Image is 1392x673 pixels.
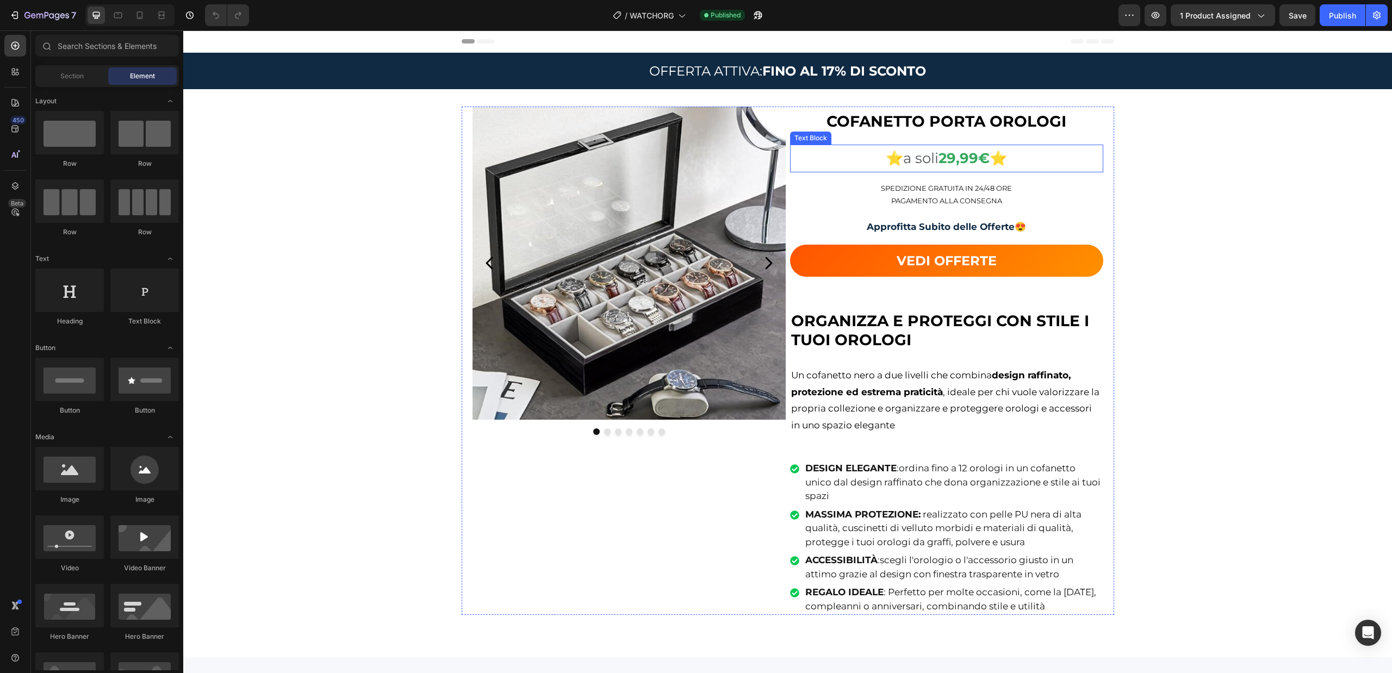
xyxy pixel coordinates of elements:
[35,96,57,106] span: Layout
[35,563,104,573] div: Video
[60,71,84,81] span: Section
[205,4,249,26] div: Undo/Redo
[110,227,179,237] div: Row
[35,406,104,415] div: Button
[609,103,646,113] div: Text Block
[432,398,438,404] button: Dot
[161,428,179,446] span: Toggle open
[630,10,674,21] span: WATCHORG
[607,214,920,246] a: VEDI OFFERTE
[130,71,155,81] span: Element
[1329,10,1356,21] div: Publish
[110,563,179,573] div: Video Banner
[110,406,179,415] div: Button
[35,316,104,326] div: Heading
[110,495,179,504] div: Image
[622,523,918,551] p: scegli l'orologio o l'accessorio giusto in un attimo grazie al design con finestra trasparente in...
[1320,4,1365,26] button: Publish
[421,398,427,404] button: Dot
[161,339,179,357] span: Toggle open
[643,82,883,100] strong: COFANETTO PORTA OROLOGI
[35,254,49,264] span: Text
[183,30,1392,673] iframe: Design area
[608,336,919,403] p: Un cofanetto nero a due livelli che combina , ideale per chi vuole valorizzare la propria collezi...
[453,398,460,404] button: Dot
[622,556,700,567] strong: REGALO IDEALE
[622,524,694,535] strong: ACCESSIBILITÀ
[410,398,417,404] button: Dot
[35,495,104,504] div: Image
[622,431,918,473] p: ordina fino a 12 orologi in un cofanetto unico dal design raffinato che dona organizzazione e sti...
[1355,620,1381,646] div: Open Intercom Messenger
[1279,4,1315,26] button: Save
[161,92,179,110] span: Toggle open
[475,398,482,404] button: Dot
[806,119,824,136] strong: ⭐
[4,4,81,26] button: 7
[579,33,743,48] strong: FINO AL 17% DI SCONTO
[625,10,627,21] span: /
[622,555,918,583] p: : Perfetto per molte occasioni, come la [DATE], compleanni o anniversari, combinando stile e utilità
[466,33,743,48] span: OFFERTA ATTIVA:
[35,632,104,641] div: Hero Banner
[683,191,831,202] strong: Approfitta Subito delle Offerte
[8,199,26,208] div: Beta
[608,152,919,177] p: SPEDIZIONE GRATUITA IN 24/48 ORE PAGAMENTO ALLA CONSEGNA
[35,159,104,169] div: Row
[703,119,720,136] strong: ⭐
[35,432,54,442] span: Media
[1180,10,1251,21] span: 1 product assigned
[35,343,55,353] span: Button
[443,398,449,404] button: Dot
[298,224,315,241] button: Carousel Back Arrow
[161,250,179,267] span: Toggle open
[576,224,594,241] button: Carousel Next Arrow
[1171,4,1275,26] button: 1 product assigned
[622,478,737,489] strong: MASSIMA PROTEZIONE:
[71,9,76,22] p: 7
[694,524,697,535] span: :
[464,398,471,404] button: Dot
[608,281,906,319] strong: ORGANIZZA E PROTEGGI CON STILE I TUOI OROLOGI
[755,119,806,136] strong: 29,99€
[1289,11,1307,20] span: Save
[622,432,713,443] strong: DESIGN ELEGANTE
[289,76,602,389] img: gempages_510331514525844653-804b34d0-3d83-4ca8-8860-f82bd37fb6e4.png
[110,159,179,169] div: Row
[35,227,104,237] div: Row
[35,35,179,57] input: Search Sections & Elements
[110,316,179,326] div: Text Block
[711,10,741,20] span: Published
[608,339,887,367] strong: design raffinato, protezione ed estrema praticità
[110,632,179,641] div: Hero Banner
[10,116,26,124] div: 450
[622,477,918,519] p: realizzato con pelle PU nera di alta qualità, cuscinetti di velluto morbidi e materiali di qualit...
[713,219,813,242] p: VEDI OFFERTE
[713,432,716,443] span: :
[720,119,755,136] span: a soli
[683,191,843,202] span: 😍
